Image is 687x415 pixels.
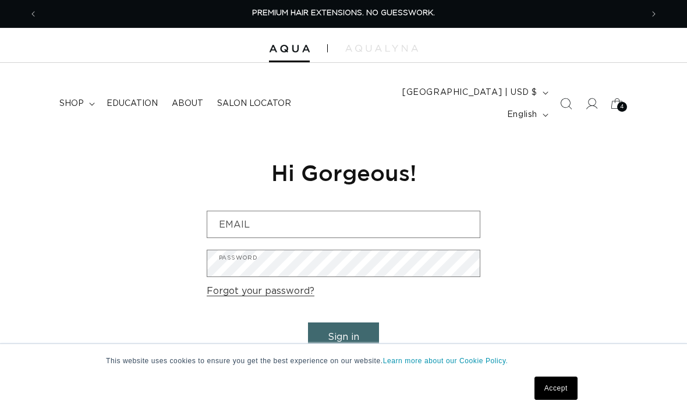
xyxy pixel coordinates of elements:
[252,9,435,17] span: PREMIUM HAIR EXTENSIONS. NO GUESSWORK.
[207,158,480,187] h1: Hi Gorgeous!
[217,98,291,109] span: Salon Locator
[207,283,314,300] a: Forgot your password?
[269,45,310,53] img: Aqua Hair Extensions
[172,98,203,109] span: About
[165,91,210,116] a: About
[641,3,667,25] button: Next announcement
[402,87,537,99] span: [GEOGRAPHIC_DATA] | USD $
[59,98,84,109] span: shop
[52,91,100,116] summary: shop
[629,359,687,415] iframe: Chat Widget
[107,98,158,109] span: Education
[20,3,46,25] button: Previous announcement
[500,104,553,126] button: English
[553,91,579,116] summary: Search
[534,377,578,400] a: Accept
[507,109,537,121] span: English
[100,91,165,116] a: Education
[210,91,298,116] a: Salon Locator
[345,45,418,52] img: aqualyna.com
[620,102,624,112] span: 4
[106,356,581,366] p: This website uses cookies to ensure you get the best experience on our website.
[383,357,508,365] a: Learn more about our Cookie Policy.
[207,211,480,237] input: Email
[395,81,553,104] button: [GEOGRAPHIC_DATA] | USD $
[308,322,379,352] button: Sign in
